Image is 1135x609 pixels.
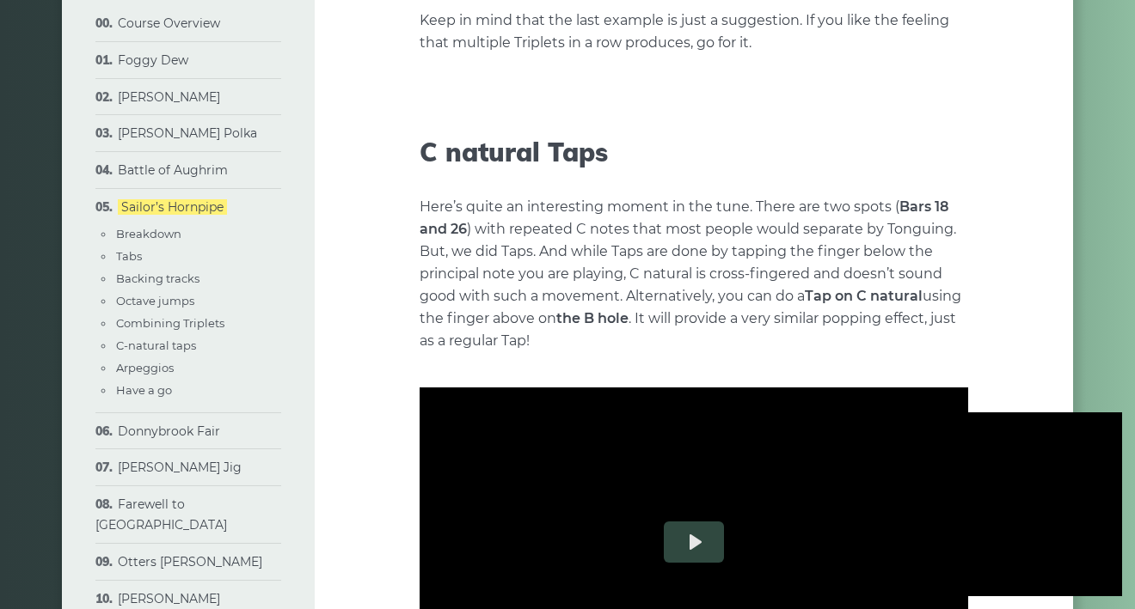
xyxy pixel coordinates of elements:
[116,271,199,285] a: Backing tracks
[116,227,181,241] a: Breakdown
[118,460,242,475] a: [PERSON_NAME] Jig
[420,196,968,352] p: Here’s quite an interesting moment in the tune. There are two spots ( ) with repeated C notes tha...
[118,125,257,141] a: [PERSON_NAME] Polka
[118,199,227,215] a: Sailor’s Hornpipe
[118,89,220,105] a: [PERSON_NAME]
[116,361,174,375] a: Arpeggios
[116,338,196,352] a: C-natural taps
[118,162,228,178] a: Battle of Aughrim
[116,294,194,308] a: Octave jumps
[556,310,629,326] strong: the B hole
[420,137,968,167] h2: C natural Taps
[95,496,227,533] a: Farewell to [GEOGRAPHIC_DATA]
[118,591,220,606] a: [PERSON_NAME]
[116,383,172,397] a: Have a go
[805,288,923,304] strong: Tap on C natural
[118,554,262,569] a: Otters [PERSON_NAME]
[420,9,968,54] p: Keep in mind that the last example is just a suggestion. If you like the feeling that multiple Tr...
[118,423,220,439] a: Donnybrook Fair
[118,15,220,31] a: Course Overview
[118,52,188,68] a: Foggy Dew
[116,316,224,330] a: Combining Triplets
[116,249,142,263] a: Tabs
